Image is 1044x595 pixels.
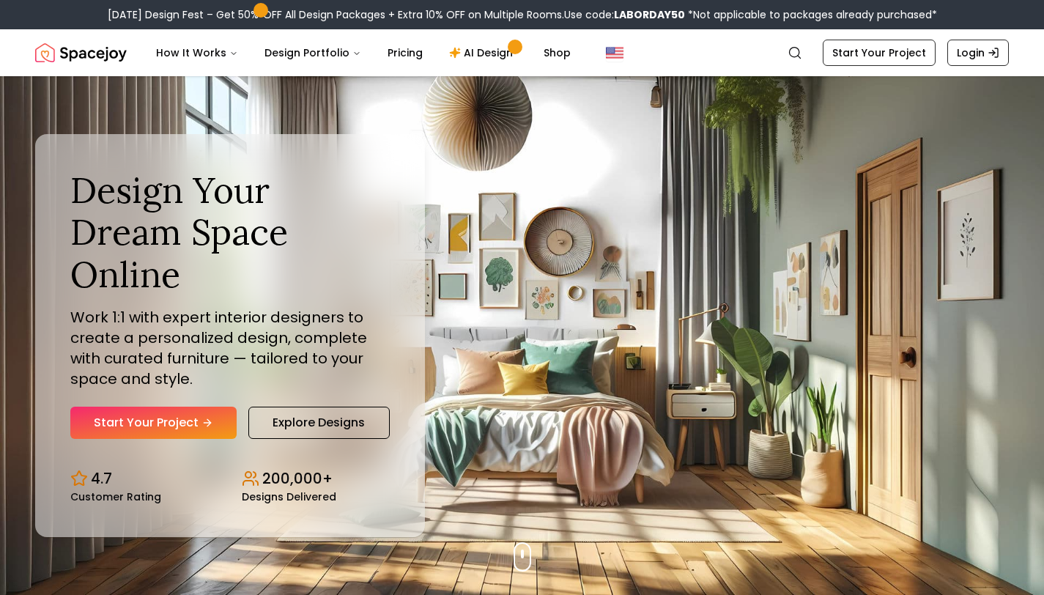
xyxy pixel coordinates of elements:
[248,407,390,439] a: Explore Designs
[947,40,1009,66] a: Login
[108,7,937,22] div: [DATE] Design Fest – Get 50% OFF All Design Packages + Extra 10% OFF on Multiple Rooms.
[685,7,937,22] span: *Not applicable to packages already purchased*
[376,38,434,67] a: Pricing
[823,40,936,66] a: Start Your Project
[70,492,161,502] small: Customer Rating
[70,457,390,502] div: Design stats
[606,44,623,62] img: United States
[242,492,336,502] small: Designs Delivered
[564,7,685,22] span: Use code:
[91,468,112,489] p: 4.7
[253,38,373,67] button: Design Portfolio
[144,38,582,67] nav: Main
[262,468,333,489] p: 200,000+
[144,38,250,67] button: How It Works
[35,38,127,67] img: Spacejoy Logo
[35,29,1009,76] nav: Global
[70,407,237,439] a: Start Your Project
[70,169,390,296] h1: Design Your Dream Space Online
[614,7,685,22] b: LABORDAY50
[532,38,582,67] a: Shop
[437,38,529,67] a: AI Design
[70,307,390,389] p: Work 1:1 with expert interior designers to create a personalized design, complete with curated fu...
[35,38,127,67] a: Spacejoy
